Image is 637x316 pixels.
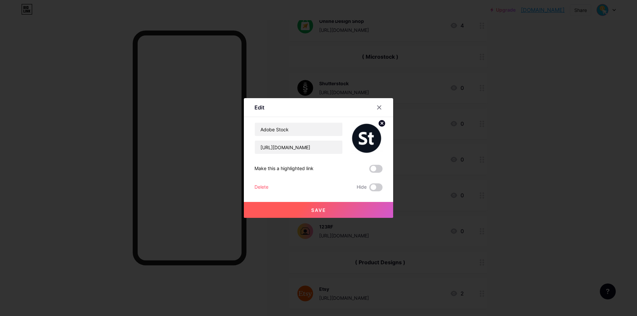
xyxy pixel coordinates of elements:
button: Save [244,202,393,218]
div: Delete [254,183,268,191]
div: Make this a highlighted link [254,165,314,173]
div: Edit [254,103,264,111]
span: Hide [357,183,367,191]
input: URL [255,141,342,154]
img: link_thumbnail [351,122,383,154]
span: Save [311,207,326,213]
input: Title [255,123,342,136]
